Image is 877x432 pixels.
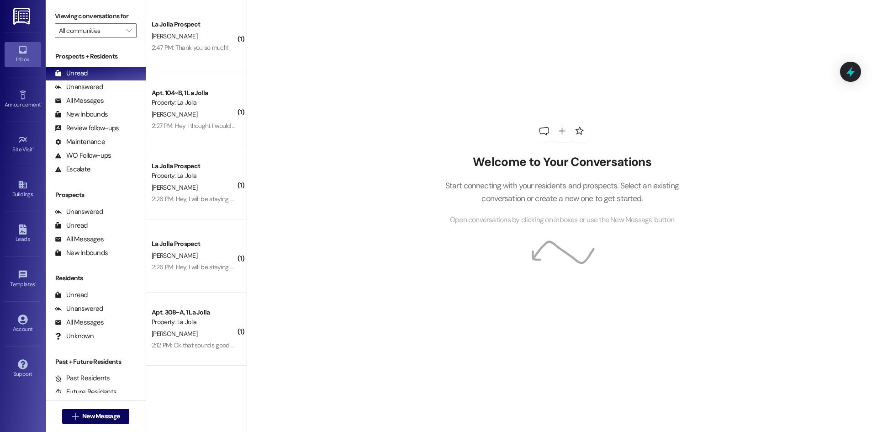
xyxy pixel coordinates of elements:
a: Inbox [5,42,41,67]
div: Review follow-ups [55,123,119,133]
span: [PERSON_NAME] [152,110,197,118]
div: New Inbounds [55,248,108,258]
div: Future Residents [55,387,116,397]
a: Templates • [5,267,41,292]
a: Support [5,357,41,381]
div: Unread [55,69,88,78]
div: 2:27 PM: Hey I thought I would let you know, I have also reached out to [PERSON_NAME] and [PERSON... [152,122,608,130]
i:  [127,27,132,34]
div: Prospects [46,190,146,200]
i:  [72,413,79,420]
div: Unread [55,221,88,230]
a: Buildings [5,177,41,202]
div: 2:47 PM: Thank you so much! [152,43,228,52]
span: Open conversations by clicking on inboxes or use the New Message button [450,214,674,226]
div: Prospects + Residents [46,52,146,61]
div: Property: La Jolla [152,317,236,327]
a: Site Visit • [5,132,41,157]
div: La Jolla Prospect [152,161,236,171]
span: • [33,145,34,151]
span: • [35,280,37,286]
span: • [41,100,42,107]
div: Unanswered [55,207,103,217]
div: La Jolla Prospect [152,20,236,29]
span: [PERSON_NAME] [152,251,197,260]
span: [PERSON_NAME] [152,183,197,192]
div: All Messages [55,96,104,106]
div: WO Follow-ups [55,151,111,160]
div: La Jolla Prospect [152,239,236,249]
a: Leads [5,222,41,246]
div: Property: La Jolla [152,171,236,181]
div: Escalate [55,165,90,174]
div: Unknown [55,331,94,341]
p: Start connecting with your residents and prospects. Select an existing conversation or create a n... [431,179,692,205]
div: Unread [55,290,88,300]
span: New Message [82,411,120,421]
div: Past Residents [55,373,110,383]
div: Property: La Jolla [152,98,236,107]
span: [PERSON_NAME] [152,330,197,338]
div: 2:12 PM: Ok that sounds good 👍 her stuff is in the first one [152,341,306,349]
div: Unanswered [55,82,103,92]
div: New Inbounds [55,110,108,119]
span: [PERSON_NAME] [152,32,197,40]
div: Apt. 308~A, 1 La Jolla [152,308,236,317]
img: ResiDesk Logo [13,8,32,25]
div: Unanswered [55,304,103,314]
label: Viewing conversations for [55,9,137,23]
input: All communities [59,23,122,38]
div: Past + Future Residents [46,357,146,367]
h2: Welcome to Your Conversations [431,155,692,170]
div: All Messages [55,235,104,244]
div: All Messages [55,318,104,327]
button: New Message [62,409,130,424]
div: Maintenance [55,137,105,147]
div: Apt. 104~B, 1 La Jolla [152,88,236,98]
a: Account [5,312,41,336]
div: Residents [46,273,146,283]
